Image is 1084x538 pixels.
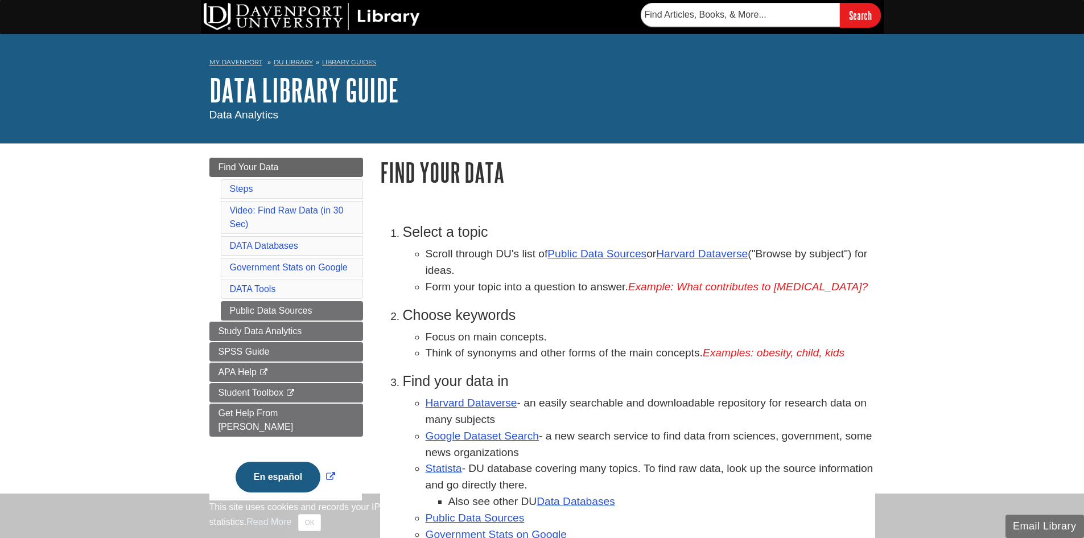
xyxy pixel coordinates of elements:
[547,248,646,260] a: Public Data Sources
[403,307,875,323] h3: Choose keywords
[840,3,881,27] input: Search
[219,388,283,397] span: Student Toolbox
[230,241,298,250] a: DATA Databases
[209,404,363,437] a: Get Help From [PERSON_NAME]
[209,72,399,108] a: DATA Library Guide
[403,224,875,240] h3: Select a topic
[426,246,875,279] li: Scroll through DU's list of or ("Browse by subject") for ideas.
[209,342,363,362] a: SPSS Guide
[219,367,257,377] span: APA Help
[426,461,875,510] li: - DU database covering many topics. To find raw data, look up the source information and go direc...
[426,512,525,524] a: Public Data Sources
[219,162,279,172] span: Find Your Data
[322,58,376,66] a: Library Guides
[656,248,748,260] a: Harvard Dataverse
[209,109,279,121] span: Data Analytics
[209,58,262,67] a: My Davenport
[380,158,875,187] h1: Find Your Data
[426,279,875,295] li: Form your topic into a question to answer.
[236,462,320,492] button: En español
[209,322,363,341] a: Study Data Analytics
[426,430,539,442] a: Google Dataset Search
[1005,515,1084,538] button: Email Library
[204,3,420,30] img: DU Library
[628,281,868,293] em: Example: What contributes to [MEDICAL_DATA]?
[426,462,462,474] a: Statista
[426,345,875,362] li: Think of synonyms and other forms of the main concepts.
[641,3,881,27] form: Searches DU Library's articles, books, and more
[230,262,348,272] a: Government Stats on Google
[230,284,276,294] a: DATA Tools
[209,363,363,382] a: APA Help
[537,495,615,507] a: Data Databases
[426,329,875,346] li: Focus on main concepts.
[219,408,294,432] span: Get Help From [PERSON_NAME]
[221,301,363,321] a: Public Data Sources
[641,3,840,27] input: Find Articles, Books, & More...
[219,347,270,356] span: SPSS Guide
[703,347,844,359] em: Examples: obesity, child, kids
[259,369,269,376] i: This link opens in a new window
[233,472,338,482] a: Link opens in new window
[286,389,295,397] i: This link opens in a new window
[426,395,875,428] li: - an easily searchable and downloadable repository for research data on many subjects
[426,397,517,409] a: Harvard Dataverse
[274,58,313,66] a: DU Library
[209,383,363,403] a: Student Toolbox
[403,373,875,389] h3: Find your data in
[209,158,363,177] a: Find Your Data
[209,55,875,73] nav: breadcrumb
[230,184,253,194] a: Steps
[426,428,875,461] li: - a new search service to find data from sciences, government, some news organizations
[209,158,363,512] div: Guide Page Menu
[448,494,875,510] li: Also see other DU
[219,326,302,336] span: Study Data Analytics
[230,206,344,229] a: Video: Find Raw Data (in 30 Sec)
